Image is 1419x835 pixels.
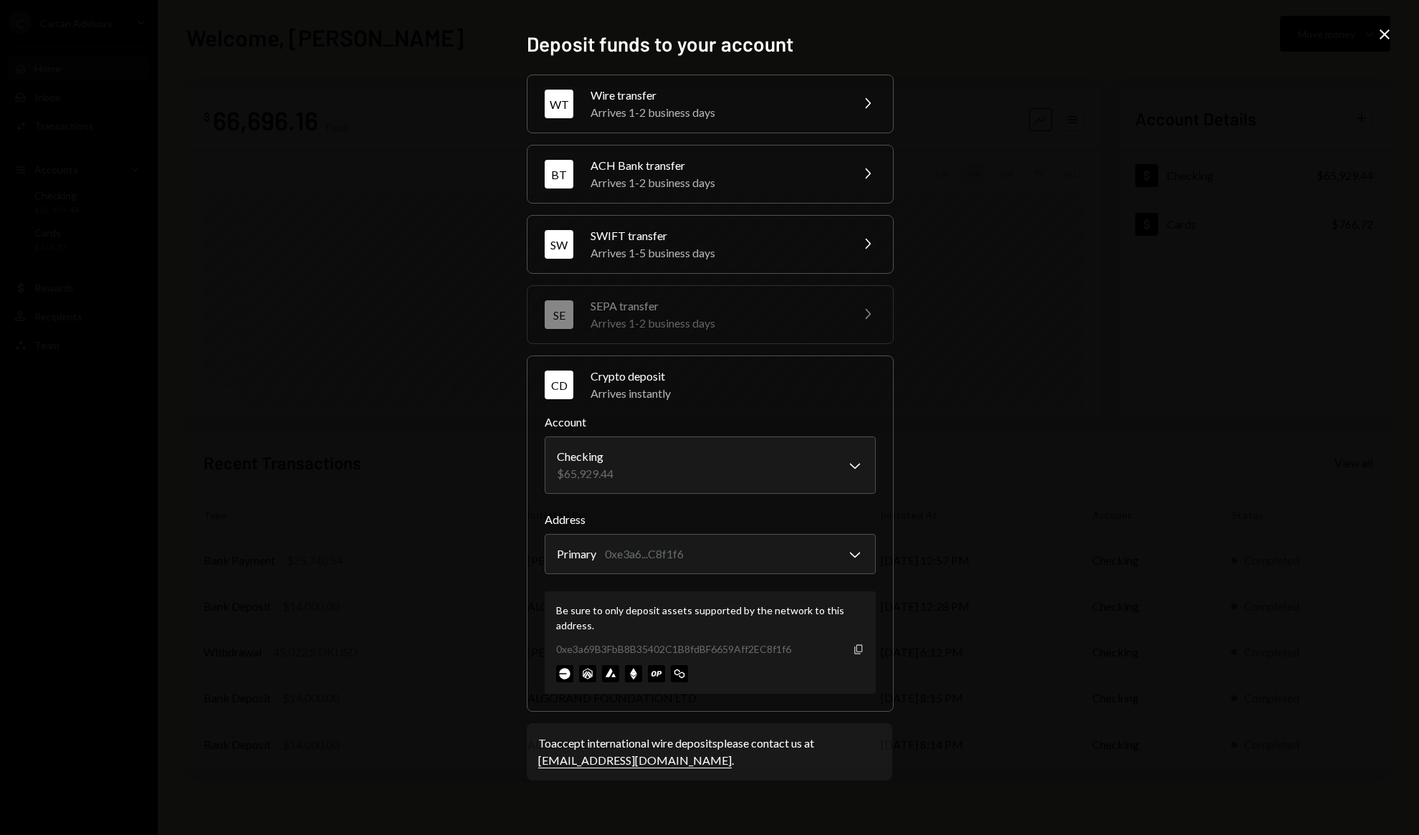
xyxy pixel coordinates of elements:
[527,75,893,133] button: WTWire transferArrives 1-2 business days
[648,665,665,682] img: optimism-mainnet
[527,286,893,343] button: SESEPA transferArrives 1-2 business days
[625,665,642,682] img: ethereum-mainnet
[556,603,864,633] div: Be sure to only deposit assets supported by the network to this address.
[591,87,841,104] div: Wire transfer
[545,90,573,118] div: WT
[545,414,876,431] label: Account
[545,511,876,528] label: Address
[605,545,684,563] div: 0xe3a6...C8f1f6
[591,157,841,174] div: ACH Bank transfer
[527,356,893,414] button: CDCrypto depositArrives instantly
[545,230,573,259] div: SW
[538,753,732,768] a: [EMAIL_ADDRESS][DOMAIN_NAME]
[591,385,876,402] div: Arrives instantly
[545,414,876,694] div: CDCrypto depositArrives instantly
[545,371,573,399] div: CD
[591,315,841,332] div: Arrives 1-2 business days
[602,665,619,682] img: avalanche-mainnet
[591,227,841,244] div: SWIFT transfer
[591,104,841,121] div: Arrives 1-2 business days
[591,174,841,191] div: Arrives 1-2 business days
[545,160,573,189] div: BT
[545,436,876,494] button: Account
[591,244,841,262] div: Arrives 1-5 business days
[556,665,573,682] img: base-mainnet
[527,30,892,58] h2: Deposit funds to your account
[556,641,791,657] div: 0xe3a69B3FbB8B35402C1B8fdBF6659Aff2EC8f1f6
[538,735,881,769] div: To accept international wire deposits please contact us at .
[579,665,596,682] img: arbitrum-mainnet
[671,665,688,682] img: polygon-mainnet
[591,297,841,315] div: SEPA transfer
[545,300,573,329] div: SE
[591,368,876,385] div: Crypto deposit
[545,534,876,574] button: Address
[527,145,893,203] button: BTACH Bank transferArrives 1-2 business days
[527,216,893,273] button: SWSWIFT transferArrives 1-5 business days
